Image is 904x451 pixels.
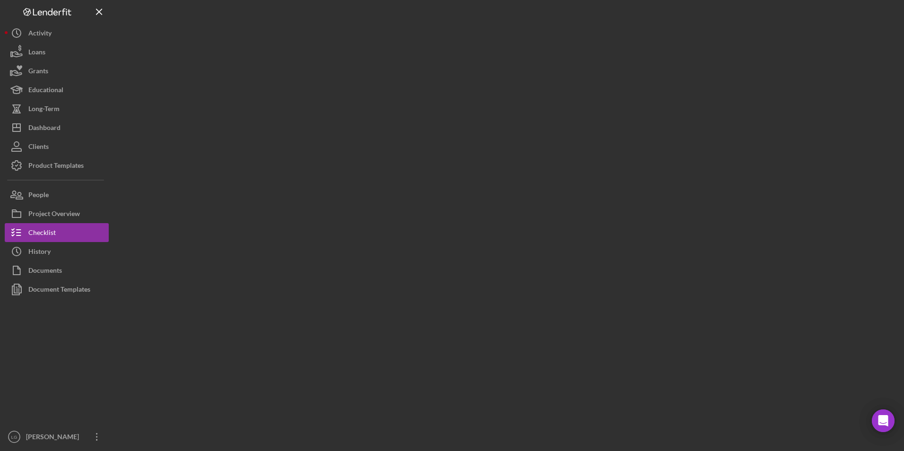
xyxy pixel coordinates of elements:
div: Project Overview [28,204,80,225]
div: Checklist [28,223,56,244]
button: Documents [5,261,109,280]
button: Educational [5,80,109,99]
div: [PERSON_NAME] [24,427,85,449]
button: Grants [5,61,109,80]
div: Activity [28,24,52,45]
div: Documents [28,261,62,282]
div: Product Templates [28,156,84,177]
div: Educational [28,80,63,102]
button: People [5,185,109,204]
div: People [28,185,49,207]
button: Clients [5,137,109,156]
div: Loans [28,43,45,64]
div: Dashboard [28,118,61,139]
button: Dashboard [5,118,109,137]
button: Activity [5,24,109,43]
button: Long-Term [5,99,109,118]
text: LG [11,434,17,440]
button: Loans [5,43,109,61]
div: History [28,242,51,263]
div: Grants [28,61,48,83]
div: Document Templates [28,280,90,301]
button: Document Templates [5,280,109,299]
div: Clients [28,137,49,158]
div: Open Intercom Messenger [872,409,895,432]
button: History [5,242,109,261]
button: LG[PERSON_NAME] [5,427,109,446]
button: Project Overview [5,204,109,223]
button: Checklist [5,223,109,242]
button: Product Templates [5,156,109,175]
div: Long-Term [28,99,60,121]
